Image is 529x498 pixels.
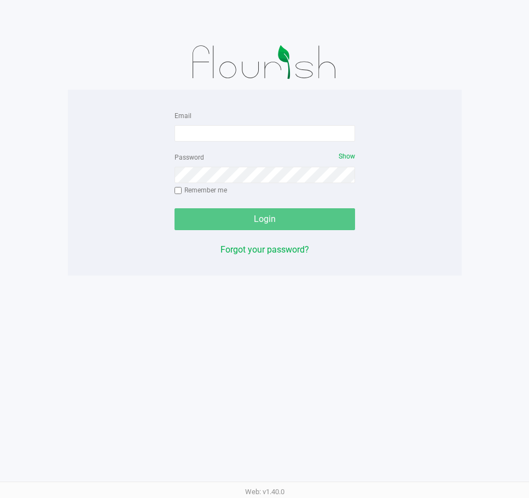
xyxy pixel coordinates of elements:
[339,153,355,160] span: Show
[175,111,191,121] label: Email
[175,185,227,195] label: Remember me
[245,488,284,496] span: Web: v1.40.0
[175,153,204,162] label: Password
[220,243,309,256] button: Forgot your password?
[175,187,182,195] input: Remember me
